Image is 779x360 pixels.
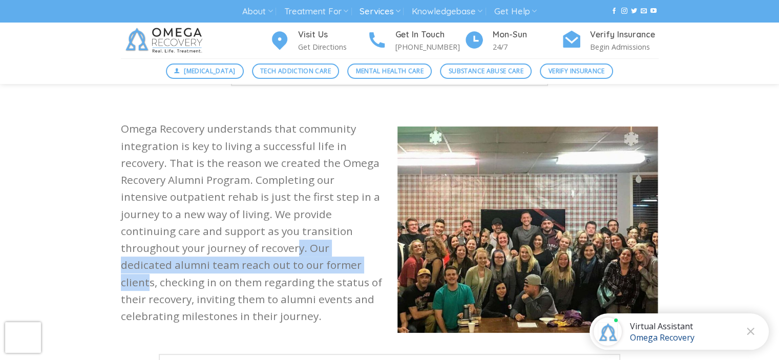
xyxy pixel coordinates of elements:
[166,63,244,79] a: [MEDICAL_DATA]
[590,28,659,41] h4: Verify Insurance
[298,41,367,53] p: Get Directions
[184,66,235,76] span: [MEDICAL_DATA]
[540,63,613,79] a: Verify Insurance
[412,2,482,21] a: Knowledgebase
[650,8,657,15] a: Follow on YouTube
[298,28,367,41] h4: Visit Us
[360,2,400,21] a: Services
[395,41,464,53] p: [PHONE_NUMBER]
[549,66,605,76] span: Verify Insurance
[356,66,424,76] span: Mental Health Care
[284,2,348,21] a: Treatment For
[494,2,537,21] a: Get Help
[242,2,272,21] a: About
[440,63,532,79] a: Substance Abuse Care
[252,63,340,79] a: Tech Addiction Care
[121,23,210,58] img: Omega Recovery
[493,28,561,41] h4: Mon-Sun
[260,66,331,76] span: Tech Addiction Care
[493,41,561,53] p: 24/7
[631,8,637,15] a: Follow on Twitter
[561,28,659,53] a: Verify Insurance Begin Admissions
[449,66,523,76] span: Substance Abuse Care
[641,8,647,15] a: Send us an email
[121,120,382,325] p: Omega Recovery understands that community integration is key to living a successful life in recov...
[347,63,432,79] a: Mental Health Care
[621,8,627,15] a: Follow on Instagram
[590,41,659,53] p: Begin Admissions
[269,28,367,53] a: Visit Us Get Directions
[367,28,464,53] a: Get In Touch [PHONE_NUMBER]
[611,8,617,15] a: Follow on Facebook
[395,28,464,41] h4: Get In Touch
